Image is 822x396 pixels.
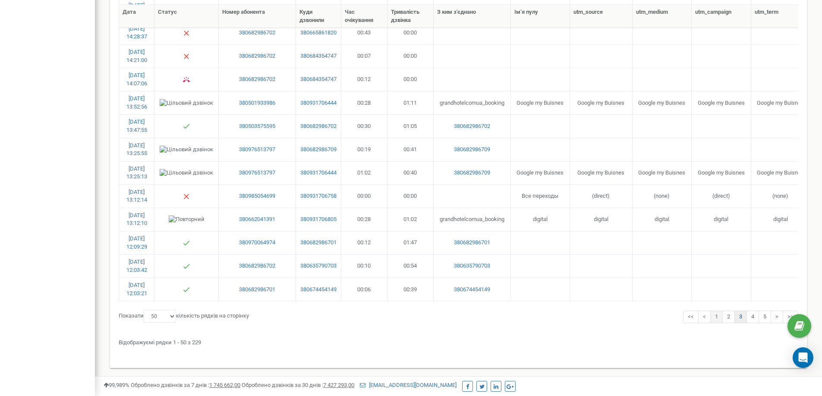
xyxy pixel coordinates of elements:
a: [DATE] 12:03:42 [126,259,147,273]
td: 00:19 [341,138,387,161]
a: 380682986701 [222,286,292,294]
td: 00:30 [341,114,387,137]
a: [DATE] 14:21:00 [126,49,147,63]
a: 380635790703 [437,262,507,270]
img: Цільовий дзвінок [160,146,213,154]
a: 380682986701 [437,239,507,247]
td: Google my Buisnes [633,161,692,184]
u: 1 745 662,00 [209,382,240,388]
td: (none) [751,184,810,208]
td: Все переходы [511,184,570,208]
a: 380931706758 [299,192,337,200]
a: 380684354747 [299,75,337,84]
a: [DATE] 12:03:21 [126,282,147,296]
a: 380931706444 [299,99,337,107]
a: > [771,311,783,323]
td: 01:02 [387,208,434,231]
img: Цільовий дзвінок [160,99,213,107]
td: 01:11 [387,91,434,114]
a: 1 [710,311,723,323]
a: 380665861820 [299,29,337,37]
img: Успішний [183,263,190,270]
img: Зайнято [183,76,190,83]
a: 380970064974 [222,239,292,247]
td: digital [751,208,810,231]
a: 380682986709 [437,169,507,177]
td: Google my Buisnes [751,161,810,184]
a: 380501933986 [222,99,292,107]
a: 380682986702 [222,262,292,270]
a: 380682986702 [437,122,507,131]
a: 380931706444 [299,169,337,177]
td: 00:40 [387,161,434,184]
a: 380976513797 [222,146,292,154]
a: [DATE] 13:12:10 [126,212,147,227]
td: (direct) [570,184,633,208]
td: Google my Buisnes [633,91,692,114]
td: 00:00 [387,184,434,208]
td: 01:47 [387,231,434,254]
a: 2 [722,311,735,323]
td: digital [511,208,570,231]
a: 380682986702 [299,122,337,131]
a: 3 [734,311,747,323]
td: grandhotelcomua_booking [434,208,511,231]
td: grandhotelcomua_booking [434,91,511,114]
td: 00:12 [341,68,387,91]
img: Успішний [183,240,190,246]
img: Немає відповіді [183,53,190,60]
th: utm_cаmpaign [692,5,751,28]
a: [DATE] 13:52:56 [126,95,147,110]
td: Google my Buisnes [511,91,570,114]
img: Немає відповіді [183,193,190,200]
td: 00:07 [341,44,387,68]
th: З ким з'єднано [434,5,511,28]
img: Немає відповіді [183,30,190,37]
td: digital [570,208,633,231]
td: 00:28 [341,208,387,231]
th: Статус [154,5,219,28]
a: [DATE] 12:09:29 [126,235,147,250]
a: [DATE] 14:07:06 [126,72,147,87]
th: utm_tеrm [751,5,810,28]
a: 380682986702 [222,75,292,84]
a: 5 [759,311,771,323]
th: utm_sourcе [570,5,633,28]
td: (none) [633,184,692,208]
td: Google my Buisnes [692,91,751,114]
u: 7 427 293,00 [323,382,354,388]
a: [DATE] 13:47:55 [126,118,147,133]
a: 380682986702 [222,52,292,60]
td: 00:54 [387,254,434,278]
th: Дата [119,5,154,28]
a: 380674454149 [437,286,507,294]
img: Успішний [183,286,190,293]
span: 99,989% [104,382,129,388]
td: digital [692,208,751,231]
td: (direct) [692,184,751,208]
td: 00:00 [387,21,434,44]
td: Google my Buisnes [570,91,633,114]
a: 4 [746,311,759,323]
a: < [698,311,711,323]
td: Google my Buisnes [692,161,751,184]
a: 380662041391 [222,215,292,224]
a: 380682986709 [299,146,337,154]
a: 380985054699 [222,192,292,200]
img: Цільовий дзвінок [160,169,213,177]
span: Оброблено дзвінків за 7 днів : [131,382,240,388]
a: 380682986702 [222,29,292,37]
td: 00:06 [341,278,387,301]
td: 00:43 [341,21,387,44]
td: 00:28 [341,91,387,114]
td: Google my Buisnes [511,161,570,184]
th: Куди дзвонили [296,5,341,28]
th: Тривалість дзвінка [387,5,434,28]
label: Показати кількість рядків на сторінку [119,310,249,323]
a: 380674454149 [299,286,337,294]
td: 00:10 [341,254,387,278]
td: 00:41 [387,138,434,161]
td: 00:00 [341,184,387,208]
a: [DATE] 13:25:55 [126,142,147,157]
a: 380635790703 [299,262,337,270]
